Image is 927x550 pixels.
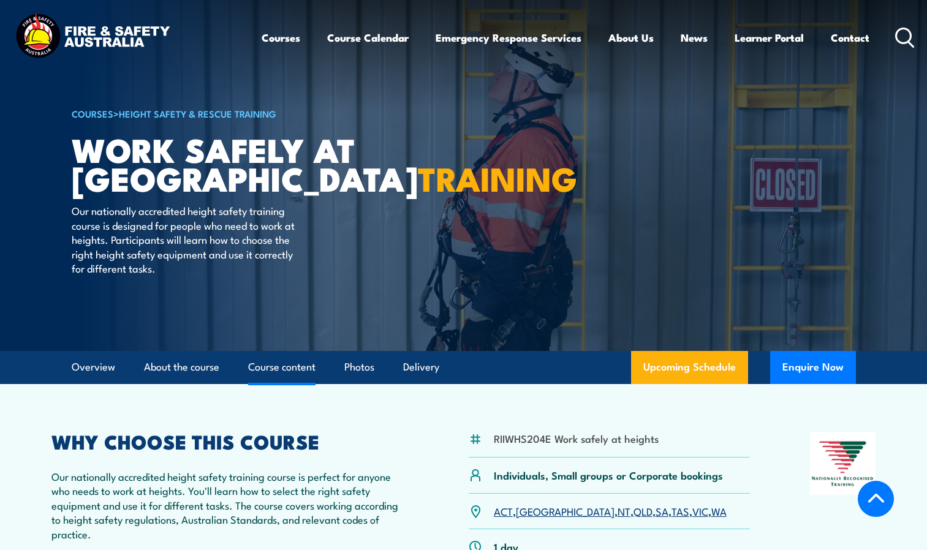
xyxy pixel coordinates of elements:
[810,432,876,495] img: Nationally Recognised Training logo.
[144,351,219,383] a: About the course
[403,351,439,383] a: Delivery
[494,468,723,482] p: Individuals, Small groups or Corporate bookings
[119,107,276,120] a: Height Safety & Rescue Training
[735,21,804,54] a: Learner Portal
[418,152,577,203] strong: TRAINING
[262,21,300,54] a: Courses
[72,107,113,120] a: COURSES
[656,503,668,518] a: SA
[516,503,615,518] a: [GEOGRAPHIC_DATA]
[344,351,374,383] a: Photos
[72,203,295,275] p: Our nationally accredited height safety training course is designed for people who need to work a...
[631,351,748,384] a: Upcoming Schedule
[51,469,409,541] p: Our nationally accredited height safety training course is perfect for anyone who needs to work a...
[248,351,316,383] a: Course content
[436,21,581,54] a: Emergency Response Services
[608,21,654,54] a: About Us
[711,503,727,518] a: WA
[770,351,856,384] button: Enquire Now
[72,135,374,192] h1: Work Safely at [GEOGRAPHIC_DATA]
[831,21,869,54] a: Contact
[672,503,689,518] a: TAS
[692,503,708,518] a: VIC
[494,431,659,445] li: RIIWHS204E Work safely at heights
[72,106,374,121] h6: >
[681,21,708,54] a: News
[634,503,653,518] a: QLD
[618,503,630,518] a: NT
[494,503,513,518] a: ACT
[494,504,727,518] p: , , , , , , ,
[51,432,409,450] h2: WHY CHOOSE THIS COURSE
[72,351,115,383] a: Overview
[327,21,409,54] a: Course Calendar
